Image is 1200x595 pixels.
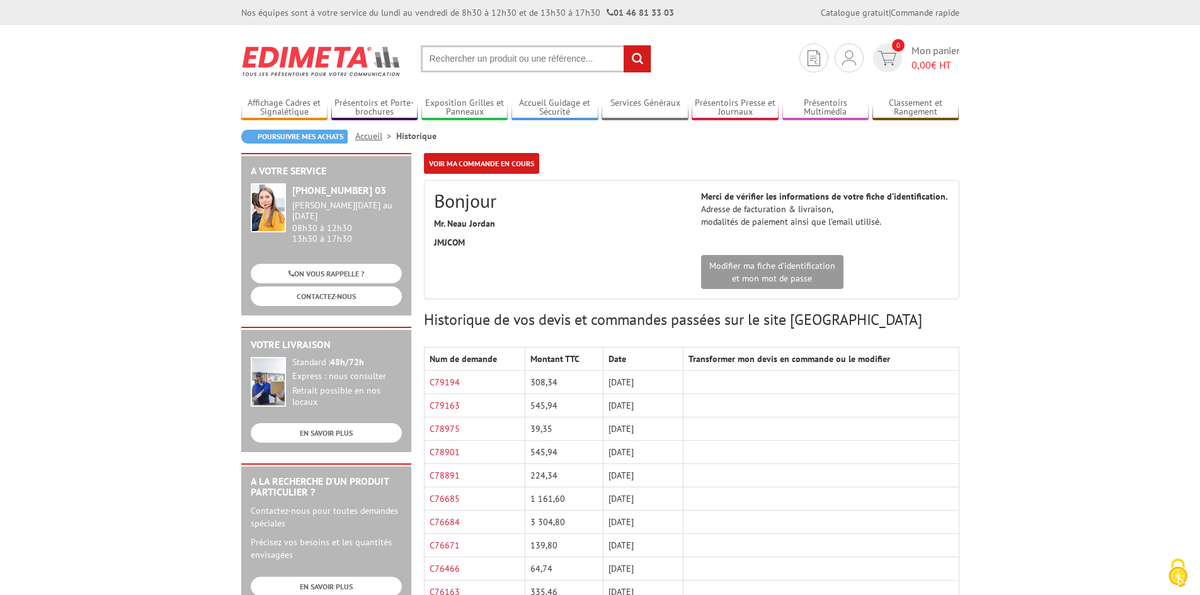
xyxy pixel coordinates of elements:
[421,98,508,118] a: Exposition Grilles et Panneaux
[1156,552,1200,595] button: Cookies (fenêtre modale)
[821,7,889,18] a: Catalogue gratuit
[430,563,460,574] a: C76466
[421,45,651,72] input: Rechercher un produit ou une référence...
[292,184,386,196] strong: [PHONE_NUMBER] 03
[891,7,959,18] a: Commande rapide
[603,487,683,511] td: [DATE]
[430,400,460,411] a: C79163
[603,371,683,394] td: [DATE]
[603,394,683,417] td: [DATE]
[330,356,364,368] strong: 48h/72h
[525,557,603,581] td: 64,74
[603,464,683,487] td: [DATE]
[525,511,603,534] td: 3 304,80
[870,43,959,72] a: devis rapide 0 Mon panier 0,00€ HT
[701,191,947,202] strong: Merci de vérifier les informations de votre fiche d’identification.
[251,357,286,407] img: widget-livraison.jpg
[251,286,402,306] a: CONTACTEZ-NOUS
[603,417,683,441] td: [DATE]
[241,38,402,84] img: Edimeta
[251,504,402,530] p: Contactez-nous pour toutes demandes spéciales
[424,312,959,328] h3: Historique de vos devis et commandes passées sur le site [GEOGRAPHIC_DATA]
[424,348,525,371] th: Num de demande
[624,45,651,72] input: rechercher
[603,511,683,534] td: [DATE]
[251,339,402,351] h2: Votre livraison
[525,417,603,441] td: 39,35
[355,130,396,142] a: Accueil
[430,493,460,504] a: C76685
[872,98,959,118] a: Classement et Rangement
[292,200,402,244] div: 08h30 à 12h30 13h30 à 17h30
[603,348,683,371] th: Date
[911,58,959,72] span: € HT
[430,540,460,551] a: C76671
[430,423,460,434] a: C78975
[892,39,905,52] span: 0
[525,394,603,417] td: 545,94
[434,237,465,248] strong: JMJCOM
[911,59,931,71] span: 0,00
[878,51,896,65] img: devis rapide
[782,98,869,118] a: Présentoirs Multimédia
[430,516,460,528] a: C76684
[525,348,603,371] th: Montant TTC
[292,357,402,368] div: Standard :
[430,470,460,481] a: C78891
[607,7,674,18] strong: 01 46 81 33 03
[434,190,682,211] h2: Bonjour
[808,50,820,66] img: devis rapide
[692,98,779,118] a: Présentoirs Presse et Journaux
[430,446,460,458] a: C78901
[292,371,402,382] div: Express : nous consulter
[1162,557,1194,589] img: Cookies (fenêtre modale)
[251,423,402,443] a: EN SAVOIR PLUS
[241,6,674,19] div: Nos équipes sont à votre service du lundi au vendredi de 8h30 à 12h30 et de 13h30 à 17h30
[251,536,402,561] p: Précisez vos besoins et les quantités envisagées
[701,190,949,228] p: Adresse de facturation & livraison, modalités de paiement ainsi que l’email utilisé.
[424,153,539,174] a: Voir ma commande en cours
[821,6,959,19] div: |
[683,348,959,371] th: Transformer mon devis en commande ou le modifier
[241,130,348,144] a: Poursuivre mes achats
[603,534,683,557] td: [DATE]
[251,166,402,177] h2: A votre service
[251,264,402,283] a: ON VOUS RAPPELLE ?
[251,476,402,498] h2: A la recherche d'un produit particulier ?
[331,98,418,118] a: Présentoirs et Porte-brochures
[603,441,683,464] td: [DATE]
[525,441,603,464] td: 545,94
[511,98,598,118] a: Accueil Guidage et Sécurité
[525,534,603,557] td: 139,80
[434,218,495,229] strong: Mr. Neau Jordan
[396,130,437,142] li: Historique
[525,464,603,487] td: 224,34
[525,371,603,394] td: 308,34
[525,487,603,511] td: 1 161,60
[842,50,856,65] img: devis rapide
[602,98,689,118] a: Services Généraux
[603,557,683,581] td: [DATE]
[430,377,460,388] a: C79194
[251,183,286,232] img: widget-service.jpg
[292,385,402,408] div: Retrait possible en nos locaux
[292,200,402,222] div: [PERSON_NAME][DATE] au [DATE]
[911,43,959,72] span: Mon panier
[701,255,843,289] a: Modifier ma fiche d'identificationet mon mot de passe
[241,98,328,118] a: Affichage Cadres et Signalétique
